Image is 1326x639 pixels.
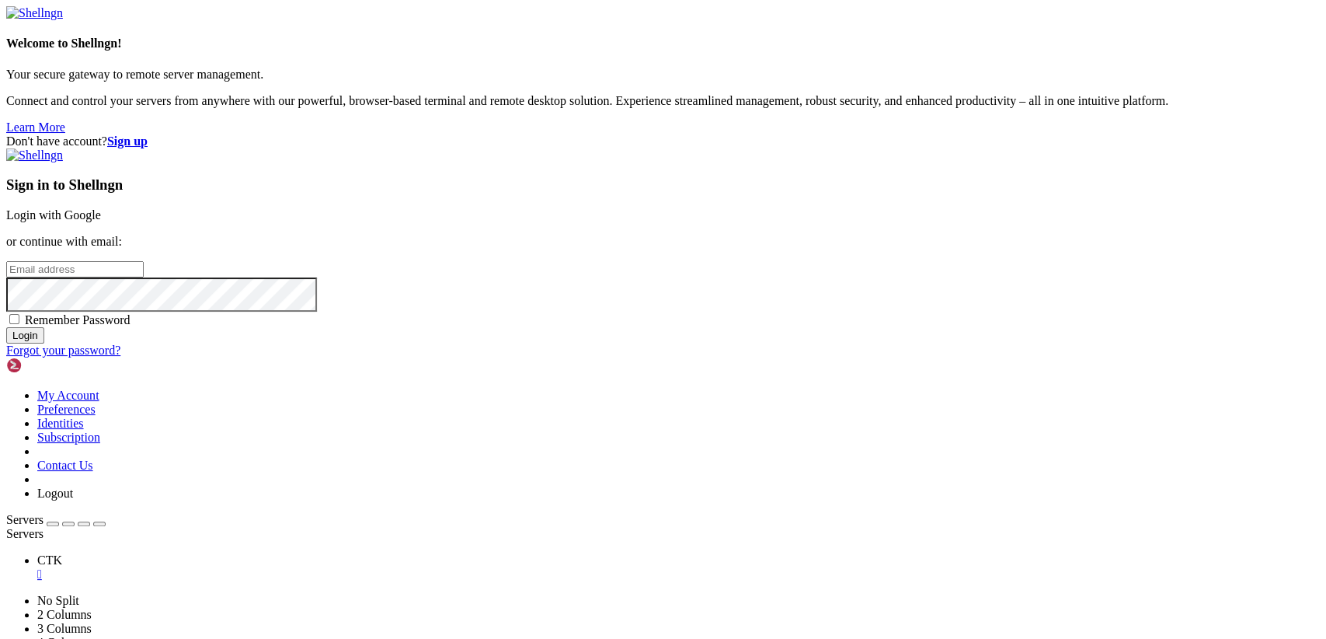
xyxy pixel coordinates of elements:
[6,261,144,278] input: Email address
[6,37,1320,51] h4: Welcome to Shellngn!
[6,68,1320,82] p: Your secure gateway to remote server management.
[6,358,96,373] img: Shellngn
[6,208,101,222] a: Login with Google
[37,622,92,635] a: 3 Columns
[9,314,19,324] input: Remember Password
[25,313,131,326] span: Remember Password
[37,608,92,621] a: 2 Columns
[6,527,1320,541] div: Servers
[37,403,96,416] a: Preferences
[6,513,106,526] a: Servers
[37,567,1320,581] a: 
[107,134,148,148] a: Sign up
[6,513,44,526] span: Servers
[6,148,63,162] img: Shellngn
[37,553,1320,581] a: CTK
[6,6,63,20] img: Shellngn
[6,327,44,344] input: Login
[6,120,65,134] a: Learn More
[37,417,84,430] a: Identities
[6,176,1320,194] h3: Sign in to Shellngn
[37,487,73,500] a: Logout
[37,553,62,567] span: CTK
[6,94,1320,108] p: Connect and control your servers from anywhere with our powerful, browser-based terminal and remo...
[37,594,79,607] a: No Split
[6,134,1320,148] div: Don't have account?
[37,431,100,444] a: Subscription
[37,459,93,472] a: Contact Us
[6,344,120,357] a: Forgot your password?
[37,389,99,402] a: My Account
[6,235,1320,249] p: or continue with email:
